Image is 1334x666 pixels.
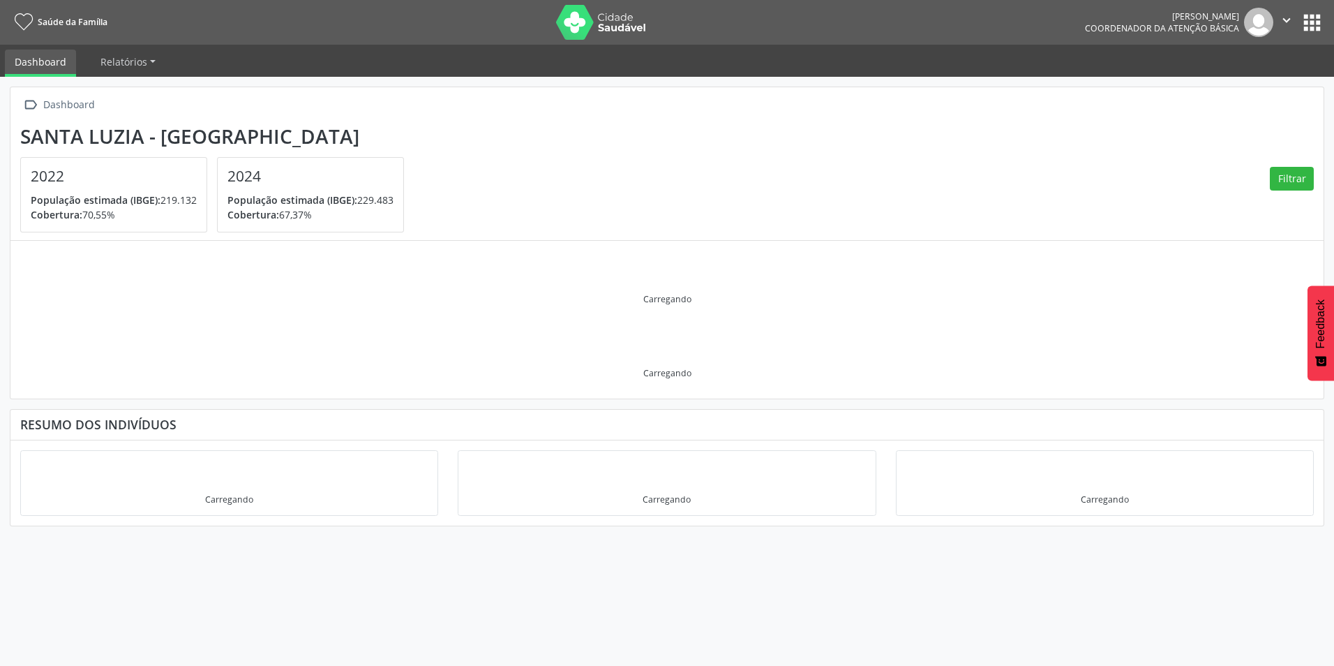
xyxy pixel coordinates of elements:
[1314,299,1327,348] span: Feedback
[1300,10,1324,35] button: apps
[38,16,107,28] span: Saúde da Família
[31,193,160,207] span: População estimada (IBGE):
[1270,167,1314,191] button: Filtrar
[20,125,414,148] div: Santa Luzia - [GEOGRAPHIC_DATA]
[227,207,394,222] p: 67,37%
[227,168,394,185] h4: 2024
[31,168,197,185] h4: 2022
[20,95,40,115] i: 
[1307,286,1334,380] button: Feedback - Mostrar pesquisa
[31,208,82,221] span: Cobertura:
[40,95,97,115] div: Dashboard
[205,494,253,505] div: Carregando
[20,417,1314,432] div: Resumo dos indivíduos
[643,293,691,305] div: Carregando
[31,193,197,207] p: 219.132
[1244,8,1273,37] img: img
[1279,13,1294,28] i: 
[227,193,357,207] span: População estimada (IBGE):
[643,494,691,505] div: Carregando
[1081,494,1129,505] div: Carregando
[227,208,279,221] span: Cobertura:
[20,95,97,115] a:  Dashboard
[1273,8,1300,37] button: 
[100,55,147,68] span: Relatórios
[1085,10,1239,22] div: [PERSON_NAME]
[1085,22,1239,34] span: Coordenador da Atenção Básica
[227,193,394,207] p: 229.483
[5,50,76,77] a: Dashboard
[91,50,165,74] a: Relatórios
[31,207,197,222] p: 70,55%
[10,10,107,34] a: Saúde da Família
[643,367,691,379] div: Carregando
